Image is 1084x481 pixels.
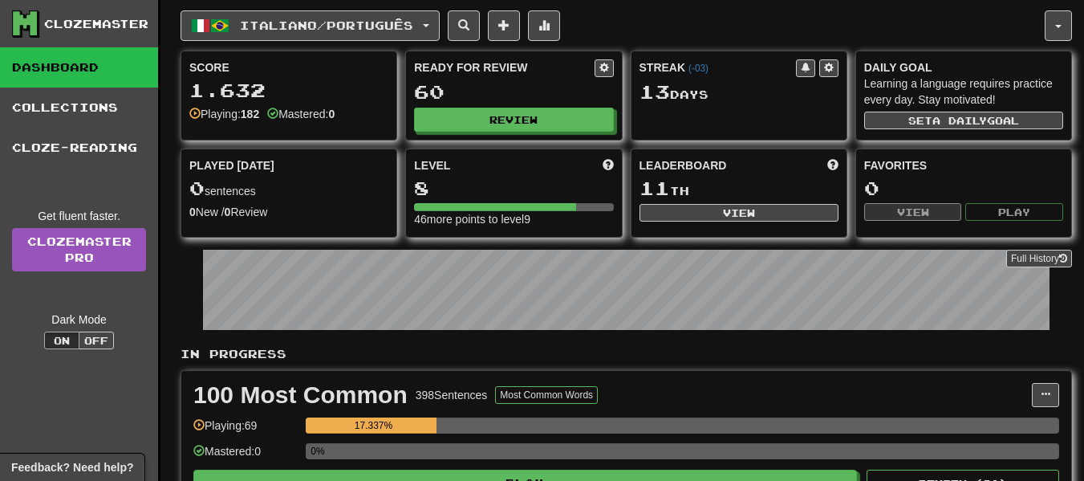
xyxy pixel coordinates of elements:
div: sentences [189,178,388,199]
div: New / Review [189,204,388,220]
strong: 182 [241,108,259,120]
div: Playing: [189,106,259,122]
div: Streak [639,59,796,75]
p: In Progress [181,346,1072,362]
span: 0 [189,177,205,199]
span: Italiano / Português [240,18,413,32]
div: Learning a language requires practice every day. Stay motivated! [864,75,1063,108]
button: More stats [528,10,560,41]
div: 17.337% [311,418,436,434]
div: 398 Sentences [416,387,488,403]
span: Level [414,157,450,173]
button: Add sentence to collection [488,10,520,41]
button: Italiano/Português [181,10,440,41]
div: 46 more points to level 9 [414,211,613,227]
div: 8 [414,178,613,198]
div: 1.632 [189,80,388,100]
div: Get fluent faster. [12,208,146,224]
button: Off [79,332,114,349]
button: Seta dailygoal [864,112,1063,129]
div: 0 [864,178,1063,198]
div: Mastered: 0 [193,443,298,470]
div: 60 [414,82,613,102]
div: Score [189,59,388,75]
a: ClozemasterPro [12,228,146,271]
button: On [44,332,79,349]
span: Score more points to level up [603,157,614,173]
div: Ready for Review [414,59,594,75]
a: (-03) [688,63,708,74]
div: Clozemaster [44,16,148,32]
div: Mastered: [267,106,335,122]
button: Search sentences [448,10,480,41]
div: Daily Goal [864,59,1063,75]
button: View [639,204,838,222]
span: Leaderboard [639,157,727,173]
button: Most Common Words [495,386,598,404]
strong: 0 [189,206,196,218]
span: Played [DATE] [189,157,274,173]
span: 13 [639,80,670,103]
button: Full History [1006,250,1072,267]
strong: 0 [225,206,231,218]
span: a daily [932,115,987,126]
button: View [864,203,962,221]
button: Play [965,203,1063,221]
div: Favorites [864,157,1063,173]
div: Playing: 69 [193,418,298,444]
span: This week in points, UTC [827,157,838,173]
strong: 0 [328,108,335,120]
button: Review [414,108,613,132]
div: th [639,178,838,199]
span: Open feedback widget [11,459,133,475]
div: 100 Most Common [193,383,408,407]
div: Day s [639,82,838,103]
div: Dark Mode [12,312,146,328]
span: 11 [639,177,670,199]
